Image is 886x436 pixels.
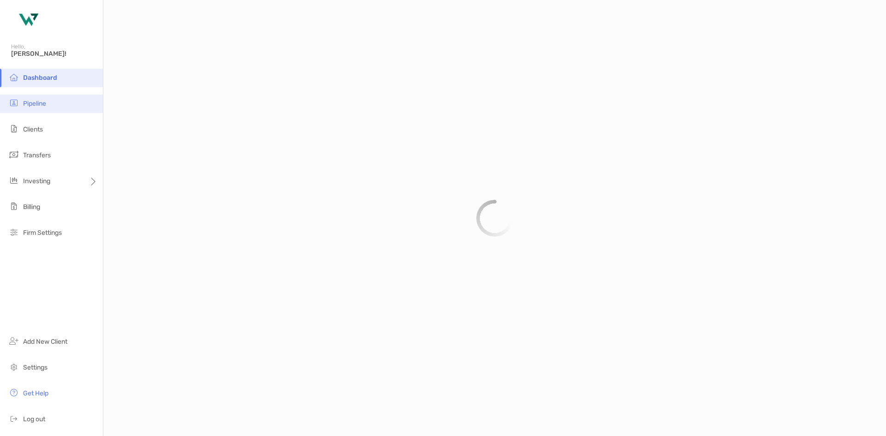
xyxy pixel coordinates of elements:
img: settings icon [8,361,19,372]
span: Dashboard [23,74,57,82]
span: Investing [23,177,50,185]
img: pipeline icon [8,97,19,108]
img: Zoe Logo [11,4,44,37]
span: [PERSON_NAME]! [11,50,97,58]
img: dashboard icon [8,72,19,83]
img: investing icon [8,175,19,186]
span: Get Help [23,389,48,397]
img: get-help icon [8,387,19,398]
img: add_new_client icon [8,335,19,346]
span: Firm Settings [23,229,62,237]
span: Pipeline [23,100,46,108]
img: billing icon [8,201,19,212]
span: Transfers [23,151,51,159]
img: clients icon [8,123,19,134]
span: Settings [23,364,48,371]
img: firm-settings icon [8,227,19,238]
img: transfers icon [8,149,19,160]
span: Billing [23,203,40,211]
img: logout icon [8,413,19,424]
span: Add New Client [23,338,67,346]
span: Clients [23,125,43,133]
span: Log out [23,415,45,423]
